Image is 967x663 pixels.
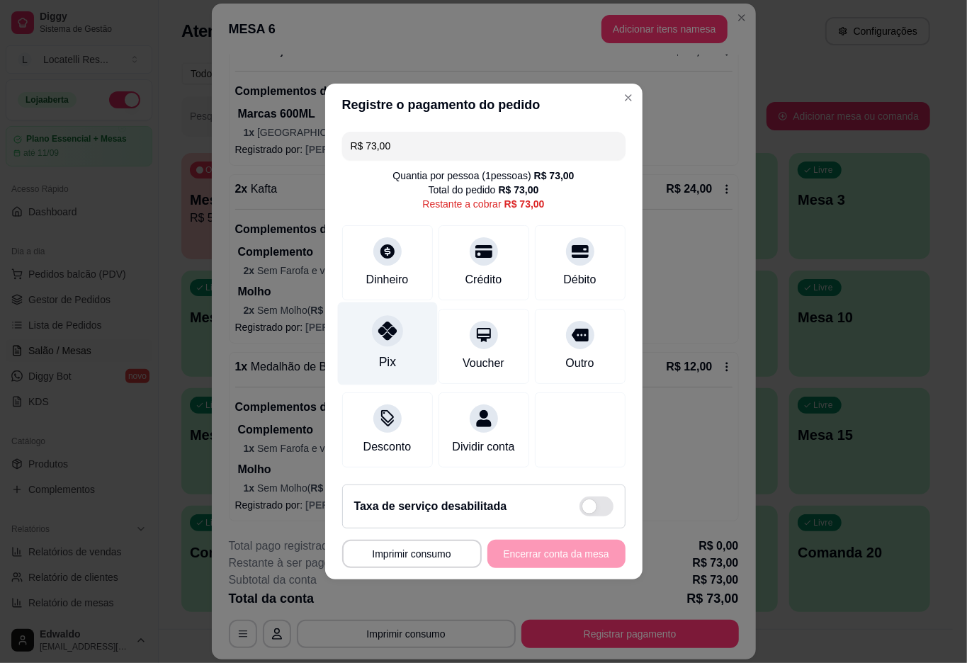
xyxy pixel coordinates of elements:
div: Crédito [465,271,502,288]
div: Pix [378,353,395,371]
button: Close [617,86,640,109]
div: Dividir conta [452,438,514,455]
div: Outro [565,355,594,372]
div: Débito [563,271,596,288]
div: Voucher [463,355,504,372]
input: Ex.: hambúrguer de cordeiro [351,132,617,160]
div: R$ 73,00 [534,169,575,183]
div: Total do pedido [429,183,539,197]
h2: Taxa de serviço desabilitada [354,498,507,515]
div: R$ 73,00 [504,197,545,211]
div: Desconto [363,438,412,455]
div: R$ 73,00 [499,183,539,197]
div: Quantia por pessoa ( 1 pessoas) [392,169,574,183]
div: Dinheiro [366,271,409,288]
div: Restante a cobrar [422,197,544,211]
button: Imprimir consumo [342,540,482,568]
header: Registre o pagamento do pedido [325,84,643,126]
